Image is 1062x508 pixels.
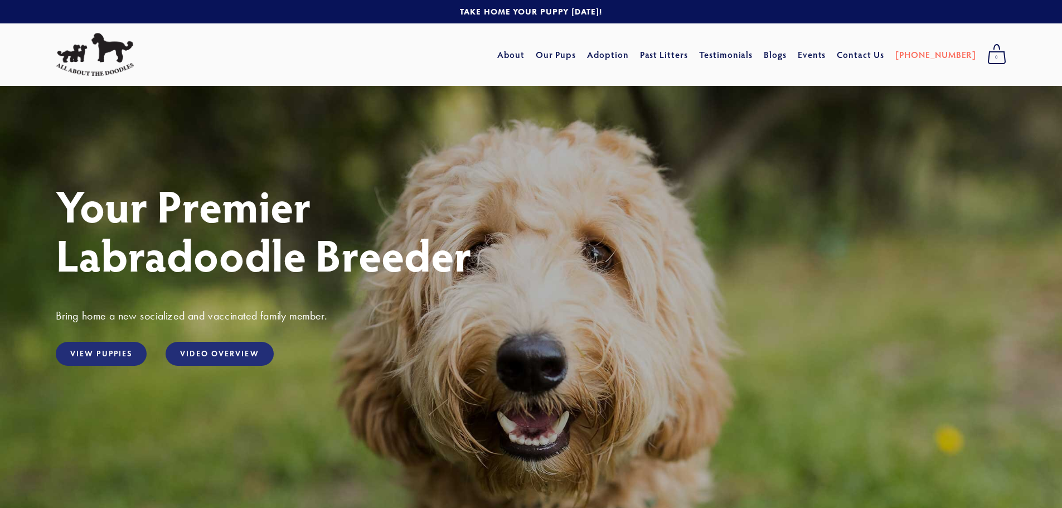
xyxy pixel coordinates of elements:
a: Past Litters [640,49,688,60]
a: Video Overview [166,342,273,366]
h1: Your Premier Labradoodle Breeder [56,181,1006,279]
a: [PHONE_NUMBER] [895,45,976,65]
a: 0 items in cart [982,41,1012,69]
h3: Bring home a new socialized and vaccinated family member. [56,308,1006,323]
a: Adoption [587,45,629,65]
a: Contact Us [837,45,884,65]
span: 0 [987,50,1006,65]
a: Events [798,45,826,65]
a: Testimonials [699,45,753,65]
img: All About The Doodles [56,33,134,76]
a: About [497,45,525,65]
a: View Puppies [56,342,147,366]
a: Our Pups [536,45,576,65]
a: Blogs [764,45,787,65]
